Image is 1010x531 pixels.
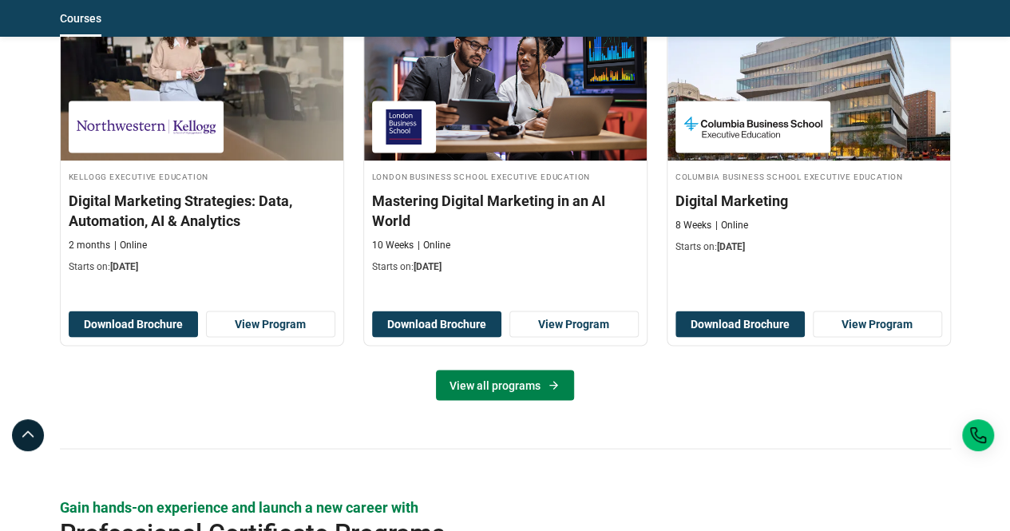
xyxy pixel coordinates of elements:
[60,497,951,517] p: Gain hands-on experience and launch a new career with
[372,311,501,338] button: Download Brochure
[110,260,138,271] span: [DATE]
[683,109,822,145] img: Columbia Business School Executive Education
[69,311,198,338] button: Download Brochure
[414,260,442,271] span: [DATE]
[436,370,574,400] a: View all programs
[364,1,647,281] a: Sales and Marketing Course by London Business School Executive Education - August 28, 2025 London...
[364,1,647,160] img: Mastering Digital Marketing in an AI World | Online Sales and Marketing Course
[715,218,748,232] p: Online
[61,1,343,281] a: Sales and Marketing Course by Kellogg Executive Education - August 21, 2025 Kellogg Executive Edu...
[69,168,335,182] h4: Kellogg Executive Education
[206,311,335,338] a: View Program
[813,311,942,338] a: View Program
[675,240,942,253] p: Starts on:
[675,218,711,232] p: 8 Weeks
[372,190,639,230] h3: Mastering Digital Marketing in an AI World
[380,109,428,145] img: London Business School Executive Education
[372,168,639,182] h4: London Business School Executive Education
[69,260,335,273] p: Starts on:
[69,238,110,252] p: 2 months
[667,1,950,261] a: Sales and Marketing Course by Columbia Business School Executive Education - September 4, 2025 Co...
[372,238,414,252] p: 10 Weeks
[114,238,147,252] p: Online
[61,1,343,160] img: Digital Marketing Strategies: Data, Automation, AI & Analytics | Online Sales and Marketing Course
[418,238,450,252] p: Online
[675,168,942,182] h4: Columbia Business School Executive Education
[675,190,942,210] h3: Digital Marketing
[372,260,639,273] p: Starts on:
[509,311,639,338] a: View Program
[77,109,216,145] img: Kellogg Executive Education
[675,311,805,338] button: Download Brochure
[667,1,950,160] img: Digital Marketing | Online Sales and Marketing Course
[69,190,335,230] h3: Digital Marketing Strategies: Data, Automation, AI & Analytics
[717,240,745,252] span: [DATE]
